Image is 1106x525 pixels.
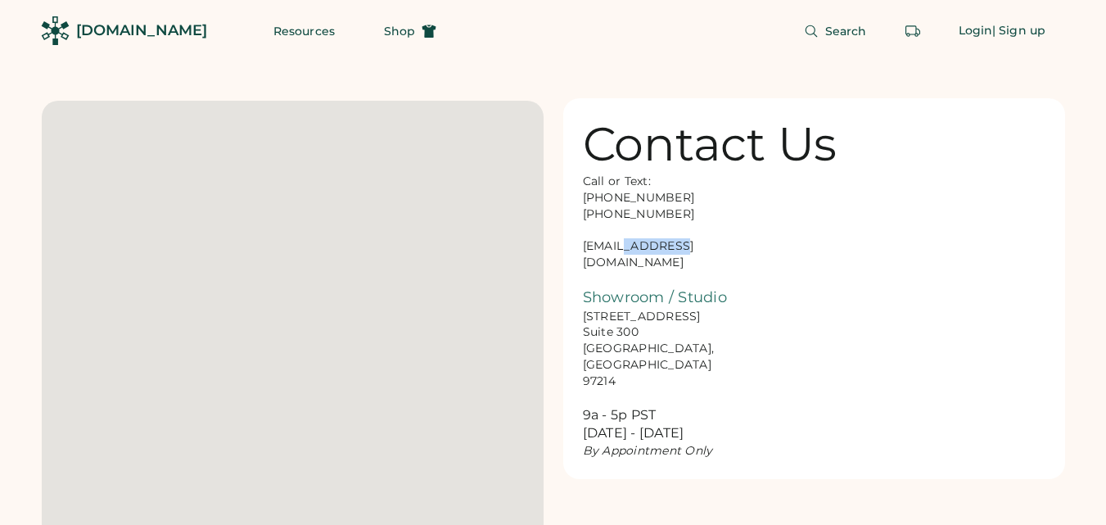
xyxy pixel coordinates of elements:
[364,15,456,48] button: Shop
[825,25,867,37] span: Search
[41,16,70,45] img: Rendered Logo - Screens
[583,118,837,170] div: Contact Us
[384,25,415,37] span: Shop
[583,174,747,459] div: Call or Text: [PHONE_NUMBER] [PHONE_NUMBER] [EMAIL_ADDRESS][DOMAIN_NAME] [STREET_ADDRESS] Suite 3...
[992,23,1045,39] div: | Sign up
[583,443,713,458] em: By Appointment Only
[76,20,207,41] div: [DOMAIN_NAME]
[896,15,929,48] button: Retrieve an order
[583,407,684,441] font: 9a - 5p PST [DATE] - [DATE]
[254,15,354,48] button: Resources
[959,23,993,39] div: Login
[784,15,887,48] button: Search
[583,288,727,306] font: Showroom / Studio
